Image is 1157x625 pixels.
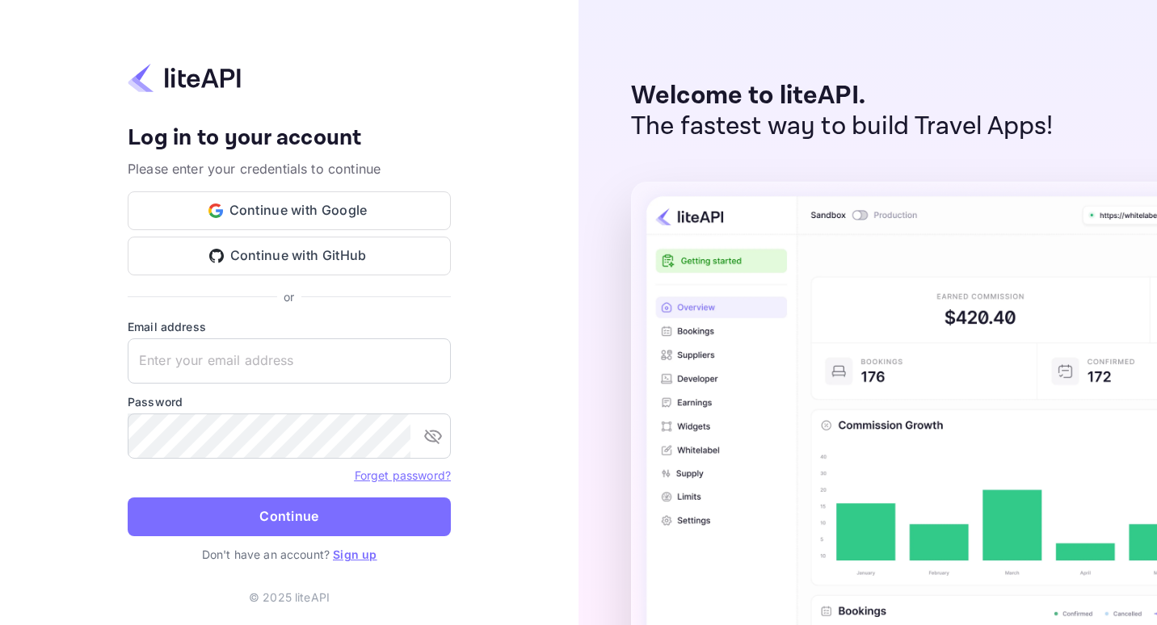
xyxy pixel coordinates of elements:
[128,497,451,536] button: Continue
[128,318,451,335] label: Email address
[355,468,451,482] a: Forget password?
[128,338,451,384] input: Enter your email address
[333,547,377,561] a: Sign up
[284,288,294,305] p: or
[355,467,451,483] a: Forget password?
[631,81,1054,111] p: Welcome to liteAPI.
[128,191,451,230] button: Continue with Google
[631,111,1054,142] p: The fastest way to build Travel Apps!
[128,159,451,178] p: Please enter your credentials to continue
[417,420,449,452] button: toggle password visibility
[249,589,330,606] p: © 2025 liteAPI
[128,237,451,275] button: Continue with GitHub
[128,393,451,410] label: Password
[128,124,451,153] h4: Log in to your account
[128,546,451,563] p: Don't have an account?
[128,62,241,94] img: liteapi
